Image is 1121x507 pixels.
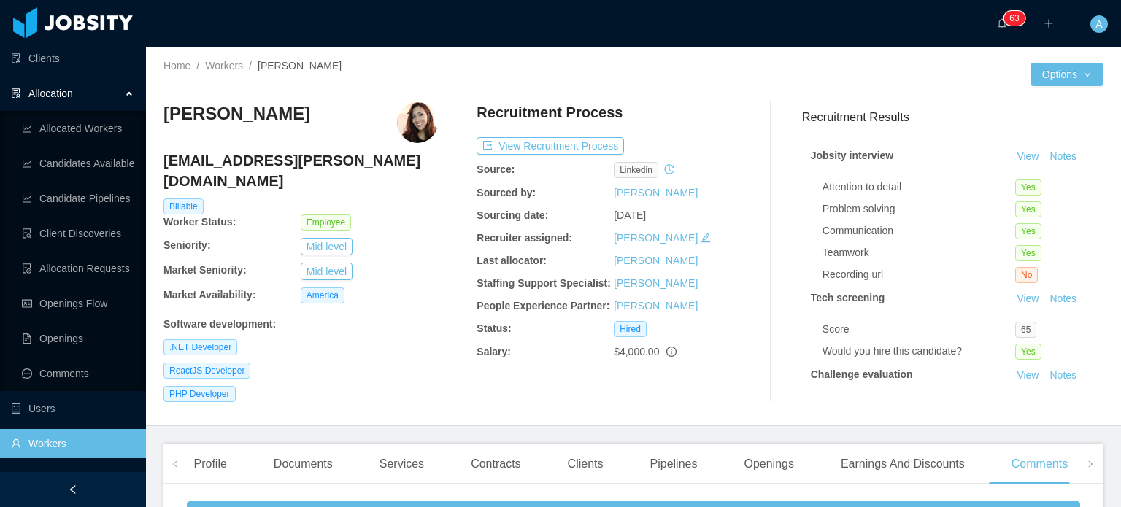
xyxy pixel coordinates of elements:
[22,254,134,283] a: icon: file-doneAllocation Requests
[301,214,351,231] span: Employee
[196,60,199,71] span: /
[11,394,134,423] a: icon: robotUsers
[11,464,134,493] a: icon: profile
[1015,245,1041,261] span: Yes
[823,223,1015,239] div: Communication
[301,287,344,303] span: America
[163,198,204,214] span: Billable
[1015,322,1036,338] span: 65
[477,322,511,334] b: Status:
[477,209,548,221] b: Sourcing date:
[163,60,190,71] a: Home
[1015,223,1041,239] span: Yes
[1014,11,1020,26] p: 3
[163,264,247,276] b: Market Seniority:
[614,232,698,244] a: [PERSON_NAME]
[163,363,250,379] span: ReactJS Developer
[22,149,134,178] a: icon: line-chartCandidates Available
[556,444,615,484] div: Clients
[163,339,237,355] span: .NET Developer
[666,347,677,357] span: info-circle
[22,289,134,318] a: icon: idcardOpenings Flow
[477,102,623,123] h4: Recruitment Process
[1087,460,1094,468] i: icon: right
[22,359,134,388] a: icon: messageComments
[997,18,1007,28] i: icon: bell
[1095,15,1102,33] span: A
[163,386,236,402] span: PHP Developer
[1012,293,1044,304] a: View
[823,201,1015,217] div: Problem solving
[823,344,1015,359] div: Would you hire this candidate?
[614,300,698,311] a: [PERSON_NAME]
[614,209,646,221] span: [DATE]
[163,102,310,125] h3: [PERSON_NAME]
[614,277,698,289] a: [PERSON_NAME]
[1044,148,1082,166] button: Notes
[1044,18,1054,28] i: icon: plus
[1012,369,1044,381] a: View
[1000,444,1079,484] div: Comments
[823,245,1015,260] div: Teamwork
[823,322,1015,337] div: Score
[22,324,134,353] a: icon: file-textOpenings
[163,150,438,191] h4: [EMAIL_ADDRESS][PERSON_NAME][DOMAIN_NAME]
[11,429,134,458] a: icon: userWorkers
[163,216,236,228] b: Worker Status:
[459,444,532,484] div: Contracts
[163,318,276,330] b: Software development :
[477,140,624,152] a: icon: exportView Recruitment Process
[477,277,611,289] b: Staffing Support Specialist:
[811,292,885,303] strong: Tech screening
[11,88,21,98] i: icon: solution
[22,114,134,143] a: icon: line-chartAllocated Workers
[614,321,647,337] span: Hired
[205,60,243,71] a: Workers
[1044,367,1082,384] button: Notes
[701,233,711,243] i: icon: edit
[477,137,624,155] button: icon: exportView Recruitment Process
[802,108,1103,126] h3: Recruitment Results
[182,444,238,484] div: Profile
[163,289,256,301] b: Market Availability:
[614,255,698,266] a: [PERSON_NAME]
[477,187,536,198] b: Sourced by:
[477,255,547,266] b: Last allocator:
[1009,11,1014,26] p: 6
[11,44,134,73] a: icon: auditClients
[664,164,674,174] i: icon: history
[811,368,913,380] strong: Challenge evaluation
[368,444,436,484] div: Services
[1015,267,1038,283] span: No
[397,102,438,143] img: fbebf548-d2c5-4a23-ba87-7c25a5e2a1e5_66b133e4c31ca-400w.png
[1015,179,1041,196] span: Yes
[1044,290,1082,308] button: Notes
[477,163,515,175] b: Source:
[28,88,73,99] span: Allocation
[477,300,609,311] b: People Experience Partner:
[811,150,894,161] strong: Jobsity interview
[639,444,709,484] div: Pipelines
[829,444,976,484] div: Earnings And Discounts
[614,346,659,357] span: $4,000.00
[1012,150,1044,162] a: View
[1015,344,1041,360] span: Yes
[477,346,511,357] b: Salary:
[22,219,134,248] a: icon: file-searchClient Discoveries
[262,444,344,484] div: Documents
[614,162,658,178] span: linkedin
[301,263,353,280] button: Mid level
[1031,63,1103,86] button: Optionsicon: down
[172,460,179,468] i: icon: left
[823,267,1015,282] div: Recording url
[22,184,134,213] a: icon: line-chartCandidate Pipelines
[477,232,572,244] b: Recruiter assigned:
[163,239,211,251] b: Seniority:
[823,179,1015,195] div: Attention to detail
[614,187,698,198] a: [PERSON_NAME]
[258,60,342,71] span: [PERSON_NAME]
[249,60,252,71] span: /
[301,238,353,255] button: Mid level
[1003,11,1025,26] sup: 63
[732,444,806,484] div: Openings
